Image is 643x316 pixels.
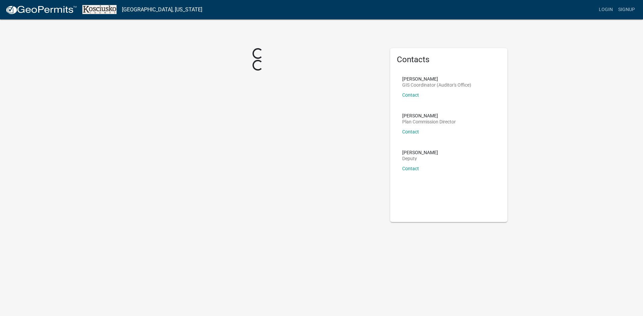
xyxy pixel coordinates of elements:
h5: Contacts [397,55,501,65]
p: Plan Commission Director [402,119,456,124]
p: Deputy [402,156,438,161]
a: Login [596,3,616,16]
a: Signup [616,3,638,16]
a: Contact [402,129,419,134]
img: Kosciusko County, Indiana [82,5,117,14]
a: Contact [402,92,419,98]
p: [PERSON_NAME] [402,113,456,118]
p: [PERSON_NAME] [402,77,471,81]
a: [GEOGRAPHIC_DATA], [US_STATE] [122,4,202,15]
p: [PERSON_NAME] [402,150,438,155]
p: GIS Coordinator (Auditor's Office) [402,83,471,87]
a: Contact [402,166,419,171]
